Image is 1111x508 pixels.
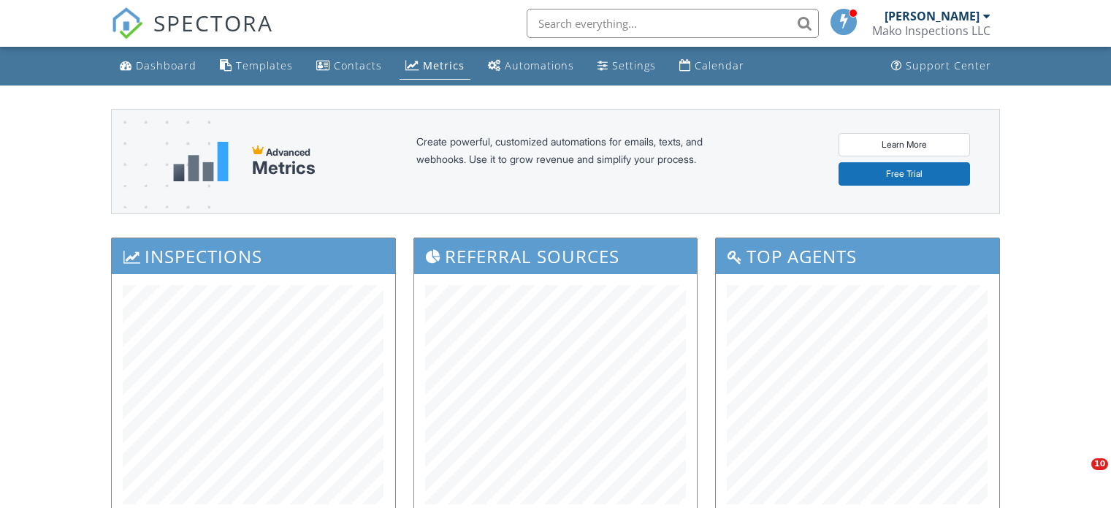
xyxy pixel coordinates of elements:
[695,58,744,72] div: Calendar
[1091,458,1108,470] span: 10
[482,53,580,80] a: Automations (Basic)
[885,9,980,23] div: [PERSON_NAME]
[885,53,997,80] a: Support Center
[236,58,293,72] div: Templates
[505,58,574,72] div: Automations
[1061,458,1096,493] iframe: Intercom live chat
[173,142,229,181] img: metrics-aadfce2e17a16c02574e7fc40e4d6b8174baaf19895a402c862ea781aae8ef5b.svg
[252,158,316,178] div: Metrics
[592,53,662,80] a: Settings
[136,58,196,72] div: Dashboard
[214,53,299,80] a: Templates
[872,23,990,38] div: Mako Inspections LLC
[112,110,210,271] img: advanced-banner-bg-f6ff0eecfa0ee76150a1dea9fec4b49f333892f74bc19f1b897a312d7a1b2ff3.png
[334,58,382,72] div: Contacts
[527,9,819,38] input: Search everything...
[153,7,273,38] span: SPECTORA
[416,133,738,190] div: Create powerful, customized automations for emails, texts, and webhooks. Use it to grow revenue a...
[612,58,656,72] div: Settings
[266,146,310,158] span: Advanced
[906,58,991,72] div: Support Center
[414,238,698,274] h3: Referral Sources
[423,58,465,72] div: Metrics
[111,20,273,50] a: SPECTORA
[114,53,202,80] a: Dashboard
[400,53,470,80] a: Metrics
[111,7,143,39] img: The Best Home Inspection Software - Spectora
[310,53,388,80] a: Contacts
[716,238,999,274] h3: Top Agents
[112,238,395,274] h3: Inspections
[839,133,970,156] a: Learn More
[673,53,750,80] a: Calendar
[839,162,970,186] a: Free Trial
